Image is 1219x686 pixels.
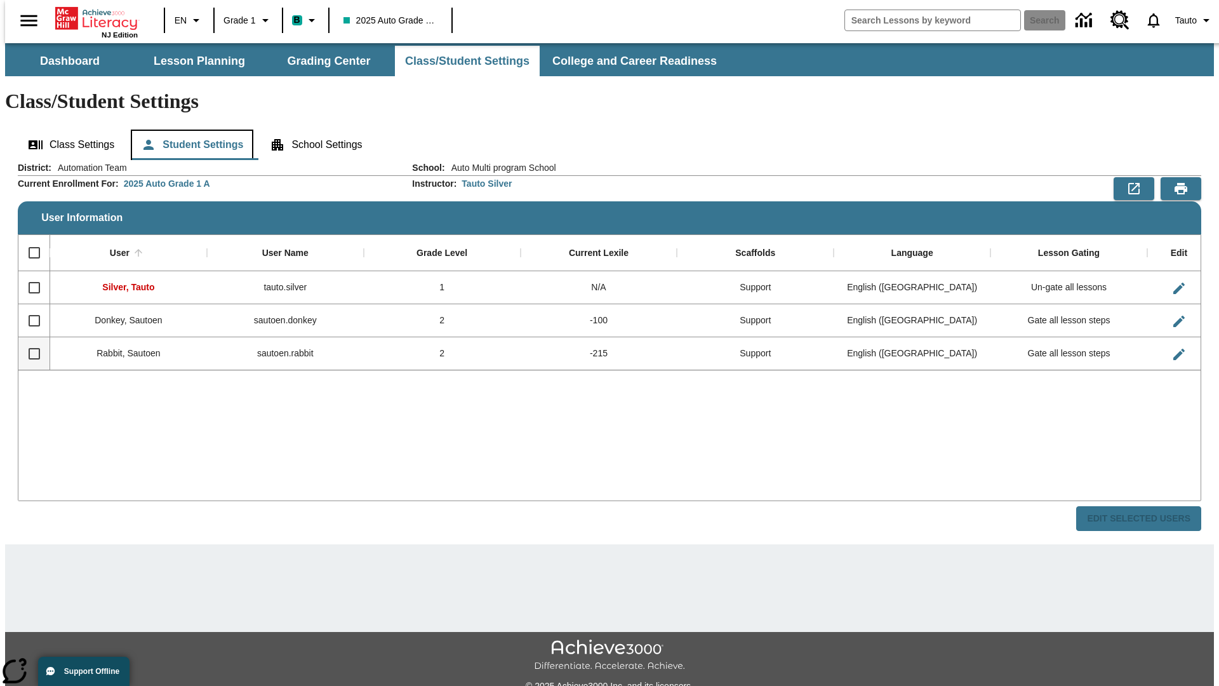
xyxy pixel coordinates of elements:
[175,14,187,27] span: EN
[102,31,138,39] span: NJ Edition
[18,163,51,173] h2: District :
[1166,342,1192,367] button: Edit User
[102,282,154,292] span: Silver, Tauto
[677,271,834,304] div: Support
[412,163,444,173] h2: School :
[18,178,119,189] h2: Current Enrollment For :
[18,161,1201,532] div: User Information
[1175,14,1197,27] span: Tauto
[136,46,263,76] button: Lesson Planning
[990,337,1147,370] div: Gate all lesson steps
[207,304,364,337] div: sautoen.donkey
[262,248,309,259] div: User Name
[55,4,138,39] div: Home
[364,304,521,337] div: 2
[412,178,456,189] h2: Instructor :
[534,640,685,672] img: Achieve3000 Differentiate Accelerate Achieve
[521,304,677,337] div: -100
[18,130,1201,160] div: Class/Student Settings
[343,14,437,27] span: 2025 Auto Grade 1 A
[1161,177,1201,200] button: Print Preview
[95,315,162,325] span: Donkey, Sautoen
[569,248,629,259] div: Current Lexile
[395,46,540,76] button: Class/Student Settings
[1114,177,1154,200] button: Export to CSV
[1170,9,1219,32] button: Profile/Settings
[38,657,130,686] button: Support Offline
[1038,248,1100,259] div: Lesson Gating
[169,9,210,32] button: Language: EN, Select a language
[10,2,48,39] button: Open side menu
[260,130,372,160] button: School Settings
[1137,4,1170,37] a: Notifications
[6,46,133,76] button: Dashboard
[265,46,392,76] button: Grading Center
[207,337,364,370] div: sautoen.rabbit
[41,212,123,224] span: User Information
[131,130,253,160] button: Student Settings
[218,9,278,32] button: Grade: Grade 1, Select a grade
[18,130,124,160] button: Class Settings
[5,90,1214,113] h1: Class/Student Settings
[207,271,364,304] div: tauto.silver
[294,12,300,28] span: B
[677,337,834,370] div: Support
[891,248,933,259] div: Language
[677,304,834,337] div: Support
[287,9,324,32] button: Boost Class color is teal. Change class color
[64,667,119,676] span: Support Offline
[223,14,256,27] span: Grade 1
[124,177,210,190] div: 2025 Auto Grade 1 A
[990,304,1147,337] div: Gate all lesson steps
[834,304,990,337] div: English (US)
[51,161,127,174] span: Automation Team
[1166,276,1192,301] button: Edit User
[834,337,990,370] div: English (US)
[1068,3,1103,38] a: Data Center
[735,248,775,259] div: Scaffolds
[110,248,130,259] div: User
[445,161,556,174] span: Auto Multi program School
[1166,309,1192,334] button: Edit User
[5,43,1214,76] div: SubNavbar
[990,271,1147,304] div: Un-gate all lessons
[55,6,138,31] a: Home
[364,271,521,304] div: 1
[97,348,160,358] span: Rabbit, Sautoen
[845,10,1020,30] input: search field
[416,248,467,259] div: Grade Level
[1103,3,1137,37] a: Resource Center, Will open in new tab
[521,337,677,370] div: -215
[1171,248,1187,259] div: Edit
[521,271,677,304] div: N/A
[462,177,512,190] div: Tauto Silver
[834,271,990,304] div: English (US)
[5,46,728,76] div: SubNavbar
[364,337,521,370] div: 2
[542,46,727,76] button: College and Career Readiness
